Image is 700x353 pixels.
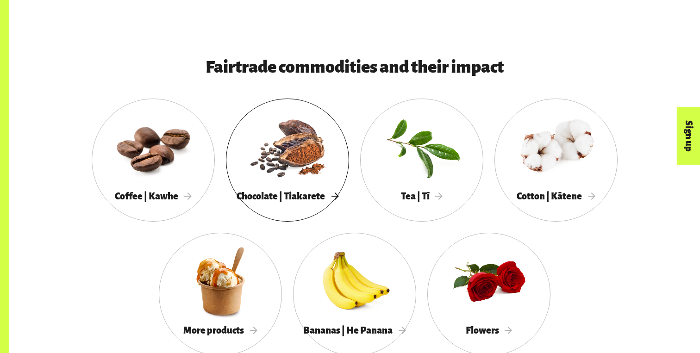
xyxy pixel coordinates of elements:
[401,191,443,201] span: Tea | Tī
[226,99,349,222] a: Chocolate | Tiakarete
[303,325,406,335] span: Bananas | He Panana
[466,325,512,335] span: Flowers
[494,99,618,222] a: Cotton | Kātene
[360,99,483,222] a: Tea | Tī
[517,191,595,201] span: Cotton | Kātene
[183,325,257,335] span: More products
[92,99,215,222] a: Coffee | Kawhe
[237,191,338,201] span: Chocolate | Tiakarete
[115,191,192,201] span: Coffee | Kawhe
[119,58,590,76] h3: Fairtrade commodities and their impact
